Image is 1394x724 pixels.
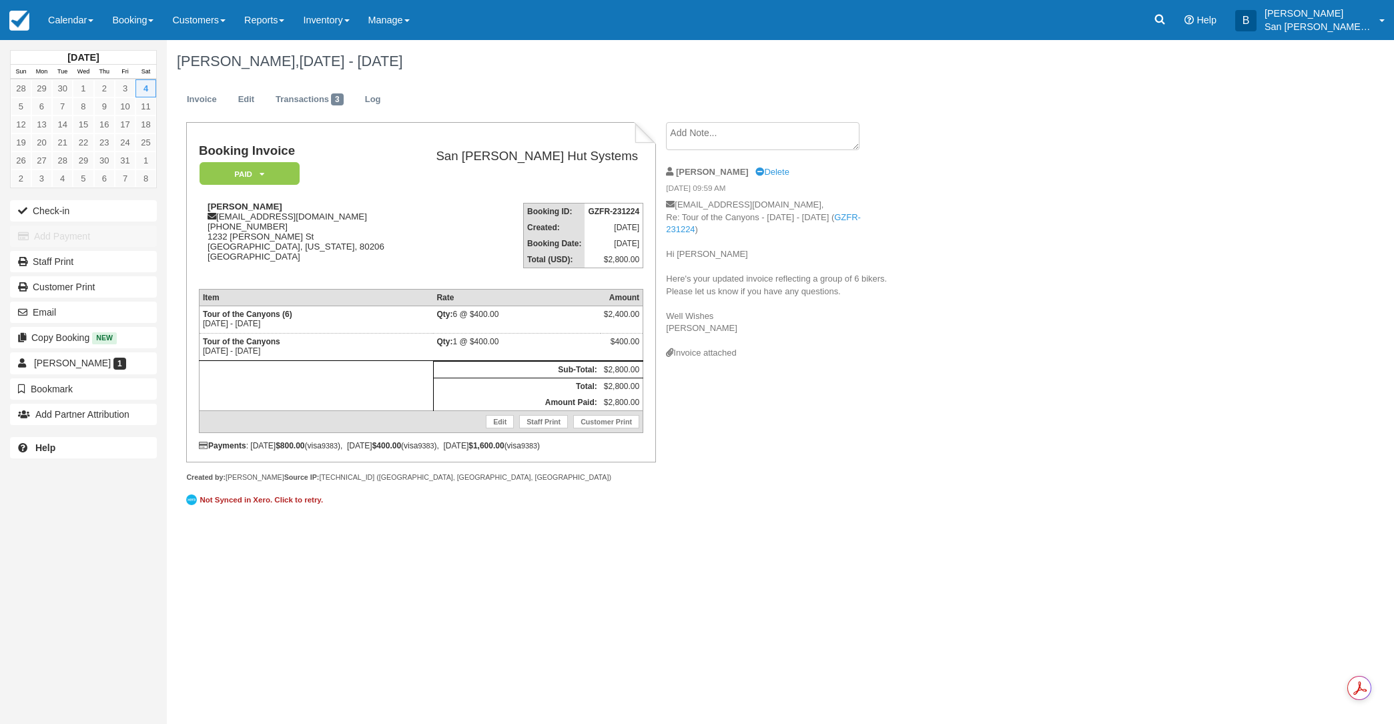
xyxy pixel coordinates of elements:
[588,207,639,216] strong: GZFR-231224
[676,167,749,177] strong: [PERSON_NAME]
[94,65,115,79] th: Thu
[177,53,1202,69] h1: [PERSON_NAME],
[666,347,891,360] div: Invoice attached
[10,251,157,272] a: Staff Print
[10,276,157,298] a: Customer Print
[199,202,406,278] div: [EMAIL_ADDRESS][DOMAIN_NAME] [PHONE_NUMBER] 1232 [PERSON_NAME] St [GEOGRAPHIC_DATA], [US_STATE], ...
[94,79,115,97] a: 2
[486,415,514,428] a: Edit
[115,151,135,169] a: 31
[284,473,320,481] strong: Source IP:
[73,65,93,79] th: Wed
[115,65,135,79] th: Fri
[524,220,585,236] th: Created:
[199,289,433,306] th: Item
[208,202,282,212] strong: [PERSON_NAME]
[186,492,326,507] a: Not Synced in Xero. Click to retry.
[228,87,264,113] a: Edit
[524,252,585,268] th: Total (USD):
[52,79,73,97] a: 30
[10,404,157,425] button: Add Partner Attribution
[31,151,52,169] a: 27
[1184,15,1194,25] i: Help
[521,442,537,450] small: 9383
[10,437,157,458] a: Help
[601,289,643,306] th: Amount
[199,144,406,158] h1: Booking Invoice
[52,169,73,188] a: 4
[11,97,31,115] a: 5
[94,169,115,188] a: 6
[601,361,643,378] td: $2,800.00
[52,151,73,169] a: 28
[666,199,891,347] p: [EMAIL_ADDRESS][DOMAIN_NAME], Re: Tour of the Canyons - [DATE] - [DATE] ( ) Hi [PERSON_NAME] Here...
[115,133,135,151] a: 24
[113,358,126,370] span: 1
[418,442,434,450] small: 9383
[31,133,52,151] a: 20
[585,220,643,236] td: [DATE]
[436,310,452,319] strong: Qty
[524,204,585,220] th: Booking ID:
[199,333,433,360] td: [DATE] - [DATE]
[10,378,157,400] button: Bookmark
[322,442,338,450] small: 9383
[433,306,600,333] td: 6 @ $400.00
[31,97,52,115] a: 6
[1265,7,1371,20] p: [PERSON_NAME]
[411,149,638,163] h2: San [PERSON_NAME] Hut Systems
[604,310,639,330] div: $2,400.00
[115,79,135,97] a: 3
[67,52,99,63] strong: [DATE]
[199,306,433,333] td: [DATE] - [DATE]
[135,151,156,169] a: 1
[73,133,93,151] a: 22
[94,97,115,115] a: 9
[11,133,31,151] a: 19
[573,415,639,428] a: Customer Print
[73,151,93,169] a: 29
[115,97,135,115] a: 10
[31,115,52,133] a: 13
[666,183,891,198] em: [DATE] 09:59 AM
[52,115,73,133] a: 14
[35,442,55,453] b: Help
[94,151,115,169] a: 30
[135,115,156,133] a: 18
[199,441,643,450] div: : [DATE] (visa ), [DATE] (visa ), [DATE] (visa )
[10,327,157,348] button: Copy Booking New
[31,169,52,188] a: 3
[10,200,157,222] button: Check-in
[299,53,402,69] span: [DATE] - [DATE]
[73,169,93,188] a: 5
[52,97,73,115] a: 7
[94,115,115,133] a: 16
[436,337,452,346] strong: Qty
[601,394,643,411] td: $2,800.00
[135,79,156,97] a: 4
[10,226,157,247] button: Add Payment
[31,65,52,79] th: Mon
[135,97,156,115] a: 11
[372,441,401,450] strong: $400.00
[73,115,93,133] a: 15
[73,97,93,115] a: 8
[433,361,600,378] th: Sub-Total:
[9,11,29,31] img: checkfront-main-nav-mini-logo.png
[11,169,31,188] a: 2
[433,378,600,394] th: Total:
[203,337,280,346] strong: Tour of the Canyons
[52,133,73,151] a: 21
[11,115,31,133] a: 12
[585,252,643,268] td: $2,800.00
[135,169,156,188] a: 8
[755,167,789,177] a: Delete
[177,87,227,113] a: Invoice
[266,87,354,113] a: Transactions3
[199,441,246,450] strong: Payments
[468,441,504,450] strong: $1,600.00
[276,441,304,450] strong: $800.00
[11,65,31,79] th: Sun
[433,333,600,360] td: 1 @ $400.00
[331,93,344,105] span: 3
